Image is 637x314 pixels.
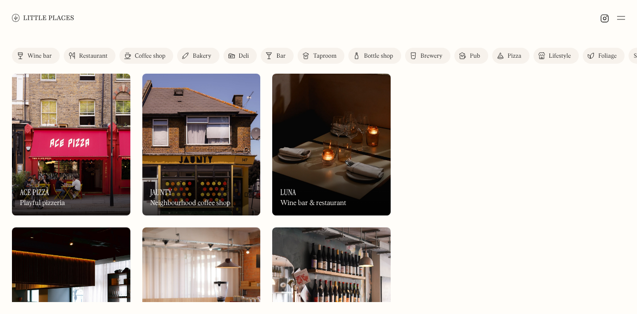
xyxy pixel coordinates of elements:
[583,48,625,64] a: Foliage
[239,53,249,59] div: Deli
[12,48,60,64] a: Wine bar
[272,74,391,215] img: Luna
[142,74,261,215] img: Jaunty
[64,48,115,64] a: Restaurant
[598,53,617,59] div: Foliage
[223,48,257,64] a: Deli
[364,53,393,59] div: Bottle shop
[454,48,488,64] a: Pub
[193,53,211,59] div: Bakery
[150,199,230,208] div: Neighbourhood coffee shop
[348,48,401,64] a: Bottle shop
[135,53,165,59] div: Coffee shop
[177,48,219,64] a: Bakery
[276,53,286,59] div: Bar
[12,74,130,215] a: Ace PizzaAce PizzaAce PizzaPlayful pizzeria
[272,74,391,215] a: LunaLunaLunaWine bar & restaurant
[405,48,450,64] a: Brewery
[79,53,107,59] div: Restaurant
[533,48,579,64] a: Lifestyle
[470,53,480,59] div: Pub
[27,53,52,59] div: Wine bar
[280,188,296,197] h3: Luna
[549,53,571,59] div: Lifestyle
[261,48,294,64] a: Bar
[12,74,130,215] img: Ace Pizza
[313,53,336,59] div: Taproom
[142,74,261,215] a: JauntyJauntyJauntyNeighbourhood coffee shop
[20,199,65,208] div: Playful pizzeria
[298,48,344,64] a: Taproom
[280,199,346,208] div: Wine bar & restaurant
[20,188,49,197] h3: Ace Pizza
[150,188,172,197] h3: Jaunty
[492,48,530,64] a: Pizza
[119,48,173,64] a: Coffee shop
[421,53,442,59] div: Brewery
[508,53,522,59] div: Pizza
